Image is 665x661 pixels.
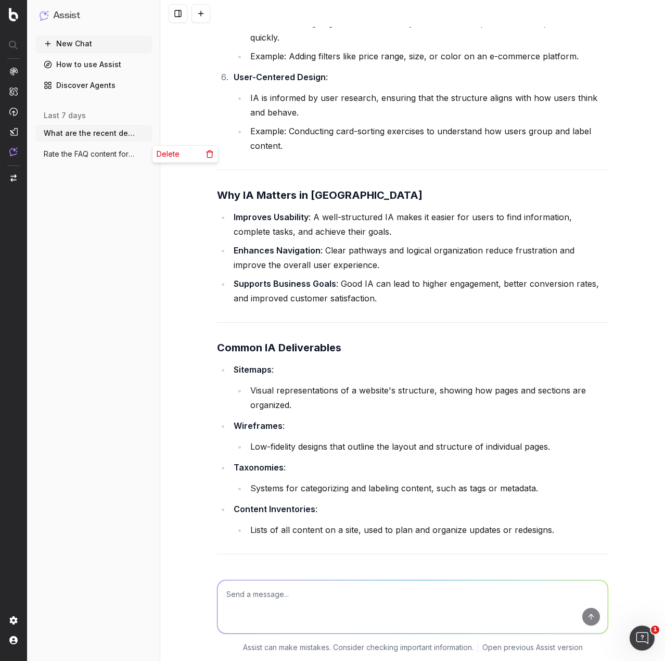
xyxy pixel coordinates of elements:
[35,146,152,162] button: Rate the FAQ content for the two categor
[247,49,608,63] li: Example: Adding filters like price range, size, or color on an e-commerce platform.
[53,8,80,23] h1: Assist
[9,67,18,75] img: Analytics
[234,504,315,514] strong: Content Inventories
[247,16,608,45] li: IA includes designing search functionality and filters to help users locate specific content quic...
[234,462,284,473] strong: Taxonomies
[9,107,18,116] img: Activation
[231,243,608,272] li: : Clear pathways and logical organization reduce frustration and improve the overall user experie...
[234,421,283,431] strong: Wireframes
[44,149,135,159] span: Rate the FAQ content for the two categor
[217,189,423,201] strong: Why IA Matters in [GEOGRAPHIC_DATA]
[35,56,152,73] a: How to use Assist
[40,10,49,20] img: Assist
[231,70,608,153] li: :
[217,341,341,354] strong: Common IA Deliverables
[9,616,18,625] img: Setting
[247,481,608,495] li: Systems for categorizing and labeling content, such as tags or metadata.
[234,212,309,222] strong: Improves Usability
[234,278,336,289] strong: Supports Business Goals
[231,210,608,239] li: : A well-structured IA makes it easier for users to find information, complete tasks, and achieve...
[35,77,152,94] a: Discover Agents
[9,147,18,156] img: Assist
[157,149,180,159] span: Delete
[247,439,608,454] li: Low-fidelity designs that outline the layout and structure of individual pages.
[9,128,18,136] img: Studio
[10,174,17,182] img: Switch project
[247,523,608,537] li: Lists of all content on a site, used to plan and organize updates or redesigns.
[35,35,152,52] button: New Chat
[234,72,326,82] strong: User-Centered Design
[651,626,659,634] span: 1
[35,125,152,142] button: What are the recent developments in AI a
[44,110,86,121] span: last 7 days
[44,128,135,138] span: What are the recent developments in AI a
[9,87,18,96] img: Intelligence
[630,626,655,651] iframe: Intercom live chat
[231,362,608,412] li: :
[9,636,18,644] img: My account
[247,91,608,120] li: IA is informed by user research, ensuring that the structure aligns with how users think and behave.
[247,124,608,153] li: Example: Conducting card-sorting exercises to understand how users group and label content.
[231,418,608,454] li: :
[234,364,272,375] strong: Sitemaps
[231,460,608,495] li: :
[243,642,474,653] p: Assist can make mistakes. Consider checking important information.
[247,383,608,412] li: Visual representations of a website's structure, showing how pages and sections are organized.
[231,276,608,306] li: : Good IA can lead to higher engagement, better conversion rates, and improved customer satisfact...
[231,502,608,537] li: :
[40,8,148,23] button: Assist
[482,642,583,653] a: Open previous Assist version
[234,245,321,256] strong: Enhances Navigation
[9,8,18,21] img: Botify logo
